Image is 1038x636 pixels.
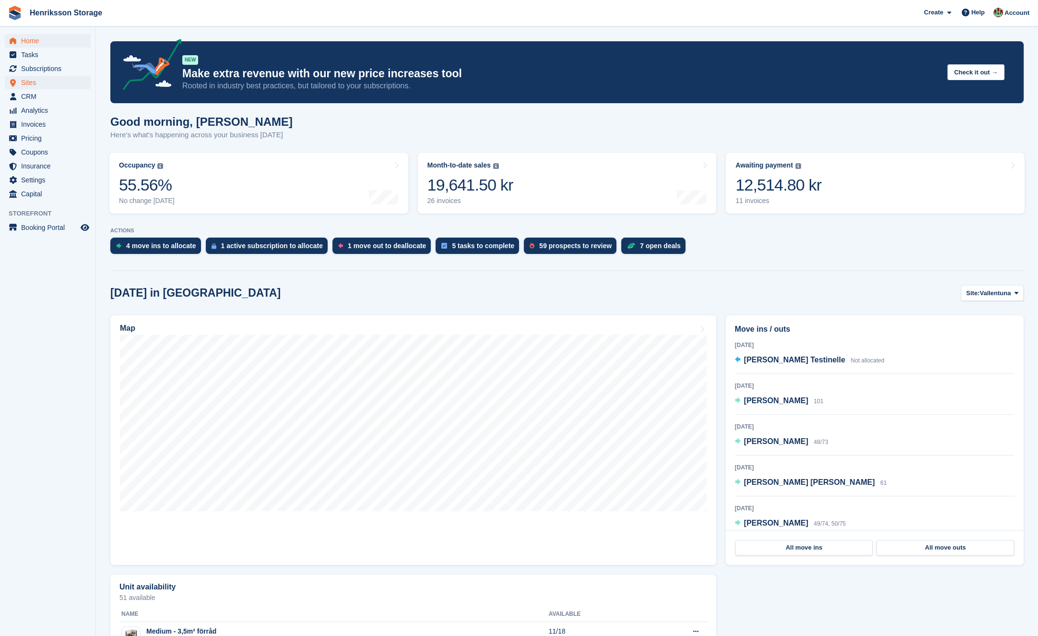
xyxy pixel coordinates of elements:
div: Awaiting payment [735,161,793,169]
h2: Unit availability [119,583,176,591]
p: Rooted in industry best practices, but tailored to your subscriptions. [182,81,940,91]
span: Settings [21,173,79,187]
th: Name [119,607,549,622]
h2: Move ins / outs [735,324,1014,335]
img: move_ins_to_allocate_icon-fdf77a2bb77ea45bf5b3d319d69a93e2d87916cf1d5bf7949dd705db3b84f3ca.svg [116,243,121,249]
span: Site: [966,288,979,298]
span: Capital [21,187,79,201]
img: icon-info-grey-7440780725fd019a000dd9b08b2336e03edf1995a4989e88bcd33f0948082b44.svg [795,163,801,169]
img: price-adjustments-announcement-icon-8257ccfd72463d97f412b2fc003d46551f7dbcb40ab6d574587a9cd5c0d94... [115,39,182,94]
a: All move outs [876,540,1014,555]
div: Month-to-date sales [427,161,491,169]
a: menu [5,76,91,89]
a: 4 move ins to allocate [110,238,206,259]
div: [DATE] [735,422,1014,431]
img: task-75834270c22a3079a89374b754ae025e5fb1db73e45f91037f5363f120a921f8.svg [441,243,447,249]
div: 12,514.80 kr [735,175,821,195]
h1: Good morning, [PERSON_NAME] [110,115,293,128]
a: Henriksson Storage [26,5,106,21]
img: icon-info-grey-7440780725fd019a000dd9b08b2336e03edf1995a4989e88bcd33f0948082b44.svg [157,163,163,169]
span: Tasks [21,48,79,61]
a: [PERSON_NAME] 48/73 [735,436,828,448]
div: 11 invoices [735,197,821,205]
a: menu [5,132,91,145]
a: menu [5,90,91,103]
a: menu [5,34,91,48]
a: All move ins [735,540,873,555]
button: Check it out → [947,64,1004,80]
div: Occupancy [119,161,155,169]
div: No change [DATE] [119,197,175,205]
span: Analytics [21,104,79,117]
a: menu [5,118,91,131]
a: Occupancy 55.56% No change [DATE] [109,153,408,214]
div: 5 tasks to complete [452,242,514,250]
div: 19,641.50 kr [427,175,513,195]
span: Booking Portal [21,221,79,234]
a: Preview store [79,222,91,233]
a: [PERSON_NAME] Testinelle Not allocated [735,354,885,367]
span: Subscriptions [21,62,79,75]
p: ACTIONS [110,228,1024,234]
img: move_outs_to_deallocate_icon-f764333ba52eb49d3ac5e1228854f67142a1ed5810a6f6cc68b1a99e826820c5.svg [338,243,343,249]
span: CRM [21,90,79,103]
span: Help [971,8,985,17]
a: Map [110,315,716,565]
a: Month-to-date sales 19,641.50 kr 26 invoices [418,153,717,214]
span: Invoices [21,118,79,131]
button: Site: Vallentuna [961,285,1024,301]
a: menu [5,62,91,75]
span: Account [1004,8,1029,18]
span: Coupons [21,145,79,159]
img: prospect-51fa495bee0391a8d652442698ab0144808aea92771e9ea1ae160a38d050c398.svg [530,243,534,249]
div: [DATE] [735,463,1014,472]
span: [PERSON_NAME] [744,396,808,405]
a: menu [5,48,91,61]
img: active_subscription_to_allocate_icon-d502201f5373d7db506a760aba3b589e785aa758c864c3986d89f69b8ff3... [212,243,216,249]
span: Vallentuna [979,288,1011,298]
div: 4 move ins to allocate [126,242,196,250]
div: [DATE] [735,341,1014,349]
span: Sites [21,76,79,89]
h2: Map [120,324,135,333]
div: 1 move out to deallocate [348,242,426,250]
a: menu [5,221,91,234]
span: 61 [880,480,886,486]
a: [PERSON_NAME] 49/74, 50/75 [735,517,846,530]
div: 59 prospects to review [539,242,612,250]
span: Pricing [21,132,79,145]
span: Insurance [21,159,79,173]
a: menu [5,187,91,201]
th: Available [549,607,646,622]
span: Storefront [9,209,95,218]
span: [PERSON_NAME] Testinelle [744,356,845,364]
p: 51 available [119,594,707,601]
h2: [DATE] in [GEOGRAPHIC_DATA] [110,287,281,300]
a: 59 prospects to review [524,238,621,259]
span: 101 [814,398,823,405]
p: Here's what's happening across your business [DATE] [110,130,293,141]
span: [PERSON_NAME] [744,437,808,445]
span: [PERSON_NAME] [PERSON_NAME] [744,478,875,486]
div: 26 invoices [427,197,513,205]
img: stora-icon-8386f47178a22dfd0bd8f6a31ec36ba5ce8667c1dd55bd0f319d3a0aa187defe.svg [8,6,22,20]
span: Home [21,34,79,48]
img: deal-1b604bf984904fb50ccaf53a9ad4b4a5d6e5aea283cecdc64d6e3604feb123c2.svg [627,242,635,249]
div: [DATE] [735,382,1014,390]
div: [DATE] [735,504,1014,513]
a: [PERSON_NAME] 101 [735,395,824,408]
p: Make extra revenue with our new price increases tool [182,67,940,81]
a: menu [5,159,91,173]
span: Not allocated [850,357,884,364]
div: NEW [182,55,198,65]
img: Isak Martinelle [993,8,1003,17]
span: [PERSON_NAME] [744,519,808,527]
a: 1 move out to deallocate [332,238,436,259]
div: 1 active subscription to allocate [221,242,323,250]
a: 7 open deals [621,238,690,259]
span: 48/73 [814,439,828,445]
div: 55.56% [119,175,175,195]
a: menu [5,104,91,117]
a: menu [5,145,91,159]
span: Create [924,8,943,17]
